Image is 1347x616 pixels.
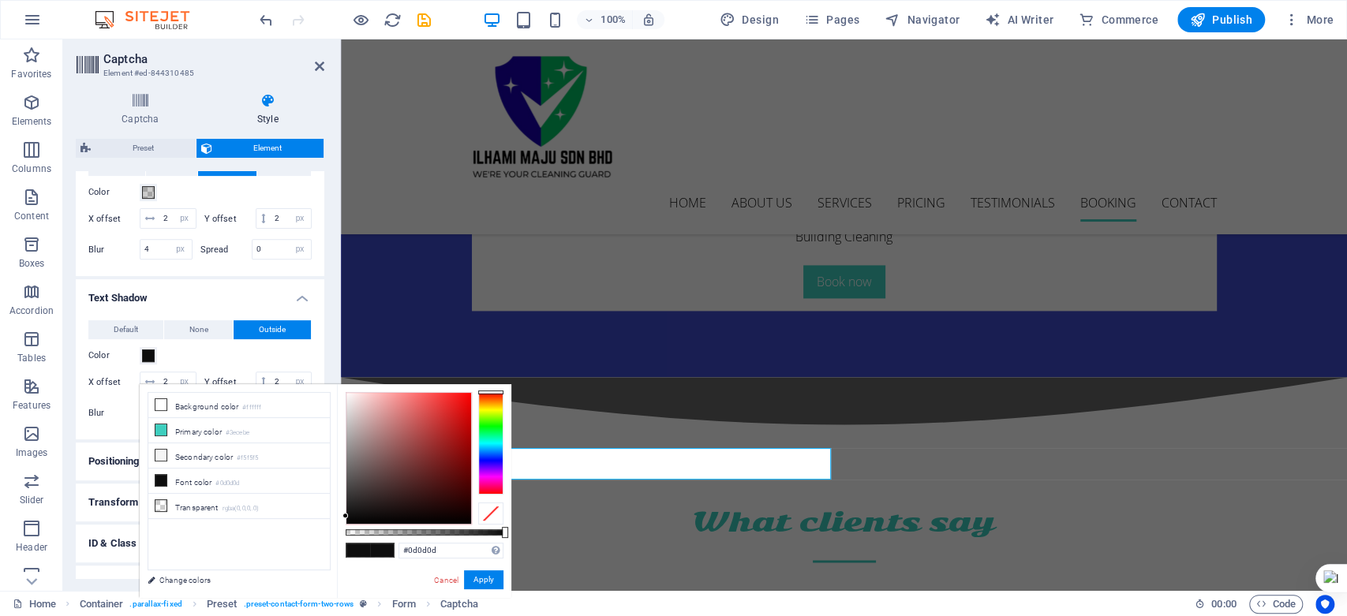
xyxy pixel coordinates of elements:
[885,12,960,28] span: Navigator
[207,595,238,614] span: Click to select. Double-click to edit
[257,11,275,29] i: Undo: Change shadow (Ctrl+Z)
[88,346,140,365] label: Color
[16,541,47,554] p: Header
[713,7,785,32] button: Design
[878,7,966,32] button: Navigator
[226,427,249,439] small: #3ecebe
[19,257,45,270] p: Boxes
[12,162,51,175] p: Columns
[577,10,633,29] button: 100%
[91,10,209,29] img: Editor Logo
[9,304,54,317] p: Accordion
[148,494,330,519] li: Transparent
[88,409,140,417] label: Blur
[76,566,324,603] h4: Animation
[76,483,324,521] h4: Transform
[391,595,415,614] span: Click to select. Double-click to edit
[1072,7,1165,32] button: Commerce
[1222,598,1225,610] span: :
[211,93,324,126] h4: Style
[1079,12,1158,28] span: Commerce
[1284,12,1334,28] span: More
[200,245,252,254] label: Spread
[259,320,286,339] span: Outside
[196,139,324,158] button: Element
[76,139,196,158] button: Preset
[148,418,330,443] li: Primary color
[80,595,124,614] span: Click to select. Double-click to edit
[384,11,402,29] i: Reload page
[103,66,293,80] h3: Element #ed-844310485
[80,595,478,614] nav: breadcrumb
[88,378,140,386] label: X offset
[1249,595,1303,614] button: Code
[642,13,656,27] i: On resize automatically adjust zoom level to fit chosen device.
[432,574,460,586] a: Cancel
[103,52,324,66] h2: Captcha
[204,215,256,223] label: Y offset
[88,183,140,202] label: Color
[1211,595,1236,614] span: 00 00
[351,10,370,29] button: Click here to leave preview mode and continue editing
[12,115,52,128] p: Elements
[383,10,402,29] button: reload
[189,320,208,339] span: None
[414,10,433,29] button: save
[223,503,260,514] small: rgba(0,0,0,.0)
[16,446,48,459] p: Images
[13,399,51,412] p: Features
[76,279,324,308] h4: Text Shadow
[1278,7,1340,32] button: More
[129,595,181,614] span: . parallax-fixed
[360,599,367,608] i: This element is a customizable preset
[13,595,56,614] a: Click to cancel selection. Double-click to open Pages
[11,68,51,80] p: Favorites
[114,320,138,339] span: Default
[14,210,49,222] p: Content
[978,7,1060,32] button: AI Writer
[713,7,785,32] div: Design (Ctrl+Alt+Y)
[95,139,191,158] span: Preset
[1177,7,1265,32] button: Publish
[164,320,234,339] button: None
[1315,595,1334,614] button: Usercentrics
[215,478,239,489] small: #0d0d0d
[415,11,433,29] i: Save (Ctrl+S)
[370,543,394,557] span: #0d0d0d
[20,494,44,506] p: Slider
[244,595,354,614] span: . preset-contact-form-two-rows
[804,12,859,28] span: Pages
[601,10,626,29] h6: 100%
[237,453,258,464] small: #f5f5f5
[76,525,324,562] h4: ID & Class
[798,7,866,32] button: Pages
[204,378,256,386] label: Y offset
[76,93,211,126] h4: Captcha
[1256,595,1296,614] span: Code
[720,12,779,28] span: Design
[76,442,324,480] h4: Positioning
[234,320,311,339] button: Outside
[1195,595,1237,614] h6: Session time
[88,215,140,223] label: X offset
[440,595,478,614] span: Click to select. Double-click to edit
[140,570,323,590] a: Change colors
[478,502,503,525] div: Clear Color Selection
[148,469,330,494] li: Font color
[256,10,275,29] button: undo
[346,543,370,557] span: #0d0d0d
[464,570,503,589] button: Apply
[242,402,261,413] small: #ffffff
[985,12,1053,28] span: AI Writer
[217,139,320,158] span: Element
[148,443,330,469] li: Secondary color
[1190,12,1252,28] span: Publish
[88,245,140,254] label: Blur
[17,352,46,364] p: Tables
[88,320,163,339] button: Default
[148,393,330,418] li: Background color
